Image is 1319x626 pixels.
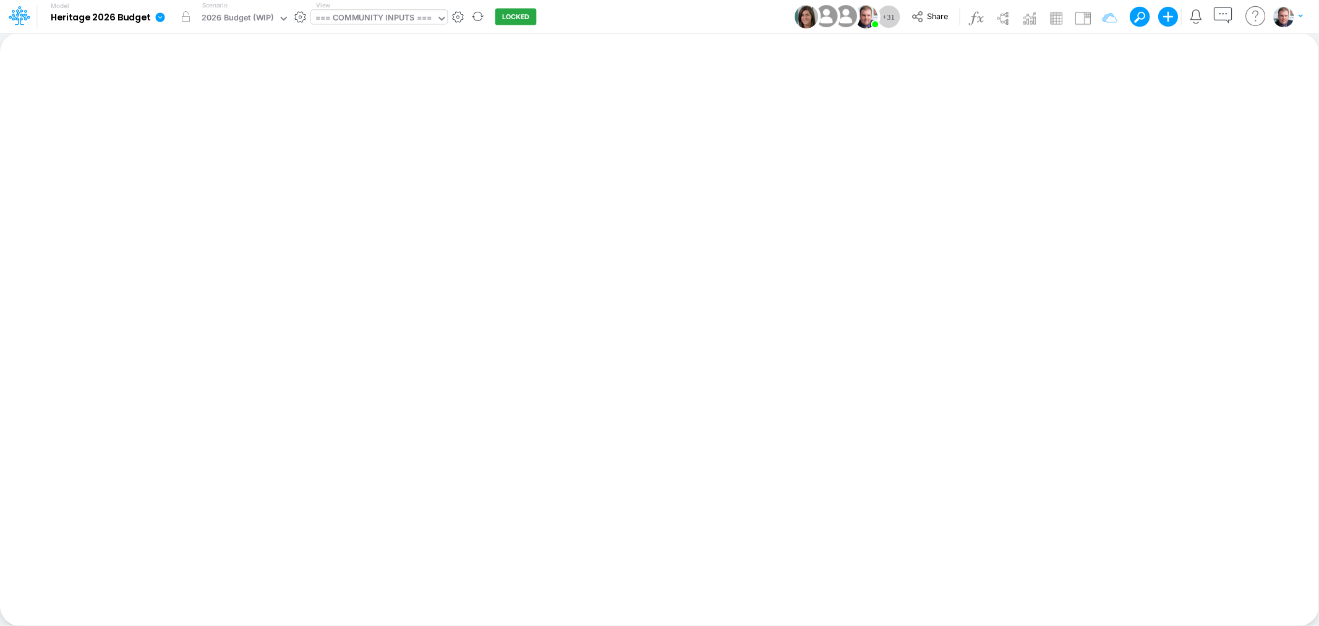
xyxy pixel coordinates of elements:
[905,7,957,27] button: Share
[51,2,69,10] label: Model
[1189,9,1203,24] a: Notifications
[813,2,840,30] img: User Image Icon
[882,13,895,21] span: + 31
[927,11,948,20] span: Share
[832,2,860,30] img: User Image Icon
[51,12,150,24] b: Heritage 2026 Budget
[795,5,818,28] img: User Image Icon
[202,1,228,10] label: Scenario
[316,1,330,10] label: View
[854,5,877,28] img: User Image Icon
[315,12,432,26] div: === COMMUNITY INPUTS ===
[495,9,537,25] button: LOCKED
[202,12,274,26] div: 2026 Budget (WIP)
